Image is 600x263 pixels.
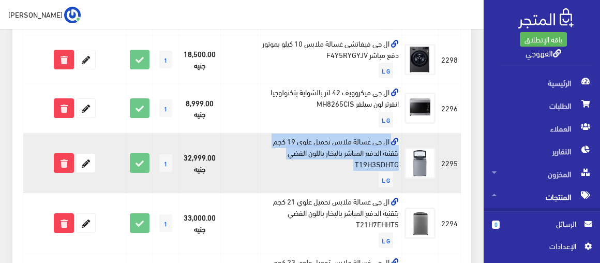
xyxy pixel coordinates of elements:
[179,84,221,133] td: 8,999.00 جنيه
[179,133,221,193] td: 32,999.00 جنيه
[258,35,401,84] td: ال جى فيفاتشى غسالة ملابس 10 كيلو بموتور دفع مباشر F4Y5RYGYJV
[492,71,592,94] span: الرئيسية
[179,35,221,84] td: 18,500.00 جنيه
[439,35,461,84] td: 2298
[8,8,63,21] span: [PERSON_NAME]
[379,112,393,127] span: L G
[258,193,401,253] td: ال جى غسالة ملابس تحميل علوي 21 كجم بتقنية الدفع المباشر بالبخار باللون الفضي T21H7EHHT5
[379,172,393,187] span: L G
[492,94,592,117] span: الطلبات
[404,208,436,239] img: al-g-ghsal-mlabs-thmyl-aaloy-21-kgm-btkny-aldfaa-almbashr-balbkhar-ballon-alfdy-t21h7ehht5.png
[8,6,81,23] a: ... [PERSON_NAME]
[492,140,592,163] span: التقارير
[484,163,600,185] a: المخزون
[500,240,576,252] span: اﻹعدادات
[508,218,576,229] span: الرسائل
[484,185,600,208] a: المنتجات
[439,193,461,253] td: 2294
[492,185,592,208] span: المنتجات
[492,163,592,185] span: المخزون
[379,232,393,248] span: L G
[159,51,172,68] span: 1
[159,214,172,232] span: 1
[492,208,571,231] span: كل المنتجات
[439,84,461,133] td: 2296
[258,84,401,133] td: ال جى ميكروويف 42 لتر بالشواية بتكنولوجيا انفرتر لون سيلفر MH8265CIS
[159,154,172,172] span: 1
[159,99,172,117] span: 1
[404,93,436,124] img: al-g-mykrooyf-42-ltr-balshoay-btknologya-anfrtr-lon-sylfr-mh8265cis.png
[64,7,81,23] img: ...
[484,94,600,117] a: الطلبات
[484,140,600,163] a: التقارير
[484,208,600,231] a: كل المنتجات
[492,221,500,229] span: 0
[258,133,401,193] td: ال جى غسالة ملابس تحميل علوي 19 كجم بتقنية الدفع المباشر بالبخار باللون الفضي T19H3SDHTG
[179,193,221,253] td: 33,000.00 جنيه
[492,117,592,140] span: العملاء
[12,192,52,231] iframe: Drift Widget Chat Controller
[439,133,461,193] td: 2295
[492,240,592,257] a: اﻹعدادات
[404,148,436,179] img: al-g-ghsal-mlabs-thmyl-aaloy-19-kgm-btkny-aldfaa-almbashr-balbkhar-ballon-alfdy-t19h3sdhtg.png
[518,8,574,28] img: .
[484,117,600,140] a: العملاء
[492,218,592,240] a: 0 الرسائل
[379,63,393,78] span: L G
[484,71,600,94] a: الرئيسية
[404,44,436,75] img: al-g-fyfatsh-ghsal-mlabs-10-kylo-bmotor-dfaa-mbashr-f4y5rygyjv.png
[526,45,561,60] a: القهوجي
[520,32,567,47] a: باقة الإنطلاق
